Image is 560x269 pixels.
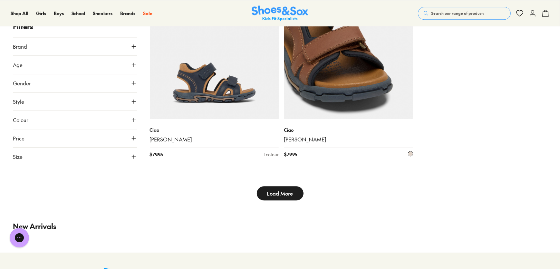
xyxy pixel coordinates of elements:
[150,136,279,143] a: [PERSON_NAME]
[13,221,547,232] p: New Arrivals
[13,74,137,92] button: Gender
[54,10,64,17] a: Boys
[11,10,28,17] a: Shop All
[72,10,85,17] a: School
[93,10,112,17] a: Sneakers
[13,111,137,129] button: Colour
[252,5,308,21] img: SNS_Logo_Responsive.svg
[54,10,64,16] span: Boys
[120,10,135,17] a: Brands
[13,79,31,87] span: Gender
[93,10,112,16] span: Sneakers
[143,10,152,17] a: Sale
[13,37,137,55] button: Brand
[13,148,137,166] button: Size
[13,129,137,147] button: Price
[13,56,137,74] button: Age
[150,151,163,158] span: $ 79.95
[120,10,135,16] span: Brands
[13,134,24,142] span: Price
[284,136,413,143] a: [PERSON_NAME]
[267,189,293,197] span: Load More
[13,43,27,50] span: Brand
[13,92,137,110] button: Style
[284,151,297,158] span: $ 79.95
[13,116,28,124] span: Colour
[13,21,137,32] p: Filters
[143,10,152,16] span: Sale
[13,153,23,160] span: Size
[257,186,304,200] button: Load More
[13,61,23,69] span: Age
[263,151,279,158] div: 1 colour
[418,7,511,20] button: Search our range of products
[150,127,279,133] p: Ciao
[13,98,24,105] span: Style
[72,10,85,16] span: School
[284,127,413,133] p: Ciao
[6,226,32,250] iframe: Gorgias live chat messenger
[36,10,46,16] span: Girls
[431,10,484,16] span: Search our range of products
[11,10,28,16] span: Shop All
[252,5,308,21] a: Shoes & Sox
[36,10,46,17] a: Girls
